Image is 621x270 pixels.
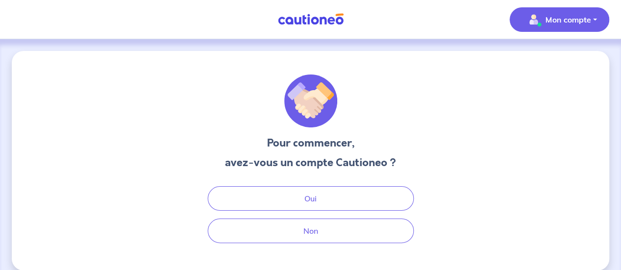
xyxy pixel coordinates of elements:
h3: Pour commencer, [225,135,396,151]
button: Non [208,219,414,243]
img: Cautioneo [274,13,348,25]
button: Oui [208,186,414,211]
img: illu_account_valid_menu.svg [526,12,541,27]
h3: avez-vous un compte Cautioneo ? [225,155,396,171]
button: illu_account_valid_menu.svgMon compte [510,7,609,32]
p: Mon compte [545,14,591,25]
img: illu_welcome.svg [284,74,337,127]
